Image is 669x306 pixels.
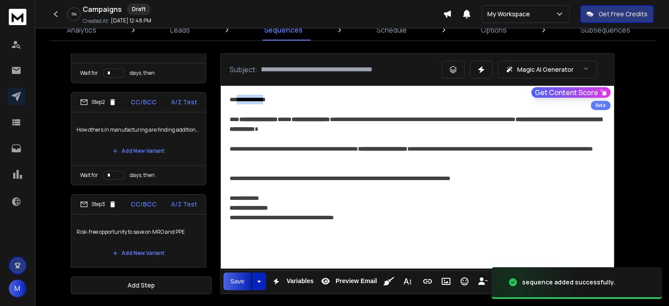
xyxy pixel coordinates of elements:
div: Beta [591,101,611,110]
button: Variables [268,273,315,290]
img: logo [9,9,26,25]
a: Sequences [259,19,308,41]
span: Variables [285,277,315,285]
button: Get Content Score [531,87,611,98]
p: Sequences [264,25,303,35]
p: Subsequences [581,25,630,35]
div: Draft [127,4,150,15]
p: Analytics [67,25,96,35]
p: CC/BCC [131,200,157,209]
p: Wait for [80,172,98,179]
p: days, then [130,172,155,179]
button: Add New Variant [106,244,172,262]
span: Preview Email [334,277,379,285]
p: My Workspace [487,10,534,18]
p: How others in manufacturing are finding additional savings [77,118,201,142]
li: Step2CC/BCCA/Z TestHow others in manufacturing are finding additional savingsAdd New VariantWait ... [71,92,206,185]
p: Wait for [80,70,98,77]
button: M [9,280,26,297]
p: CC/BCC [131,98,157,107]
p: A/Z Test [171,200,197,209]
p: Magic AI Generator [517,65,573,74]
button: More Text [399,273,416,290]
li: Step3CC/BCCA/Z TestRisk-free opportunity to save on MRO and PPEAdd New VariantWait fordays, then [71,194,206,288]
button: Insert Unsubscribe Link [475,273,491,290]
p: days, then [130,70,155,77]
button: Emoticons [456,273,473,290]
p: Subject: [230,64,257,75]
a: Subsequences [575,19,636,41]
a: Leads [165,19,195,41]
button: Add Step [71,277,212,294]
button: Insert Image (Ctrl+P) [438,273,454,290]
a: Analytics [62,19,102,41]
button: Insert Link (Ctrl+K) [419,273,436,290]
p: [DATE] 12:48 PM [111,17,151,24]
h1: Campaigns [83,4,122,15]
p: Options [481,25,507,35]
p: 0 % [72,11,77,17]
button: Save [223,273,252,290]
div: sequence added successfully. [522,278,615,287]
p: Schedule [377,25,407,35]
p: Risk-free opportunity to save on MRO and PPE [77,220,201,244]
button: Add New Variant [106,142,172,160]
button: Get Free Credits [580,5,654,23]
a: Options [475,19,512,41]
p: A/Z Test [171,98,197,107]
p: Leads [170,25,190,35]
button: Preview Email [317,273,379,290]
a: Schedule [371,19,412,41]
p: Created At: [83,18,109,25]
button: Magic AI Generator [498,61,597,78]
p: Get Free Credits [599,10,647,18]
div: Step 2 [80,98,117,106]
div: Step 3 [80,200,117,208]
